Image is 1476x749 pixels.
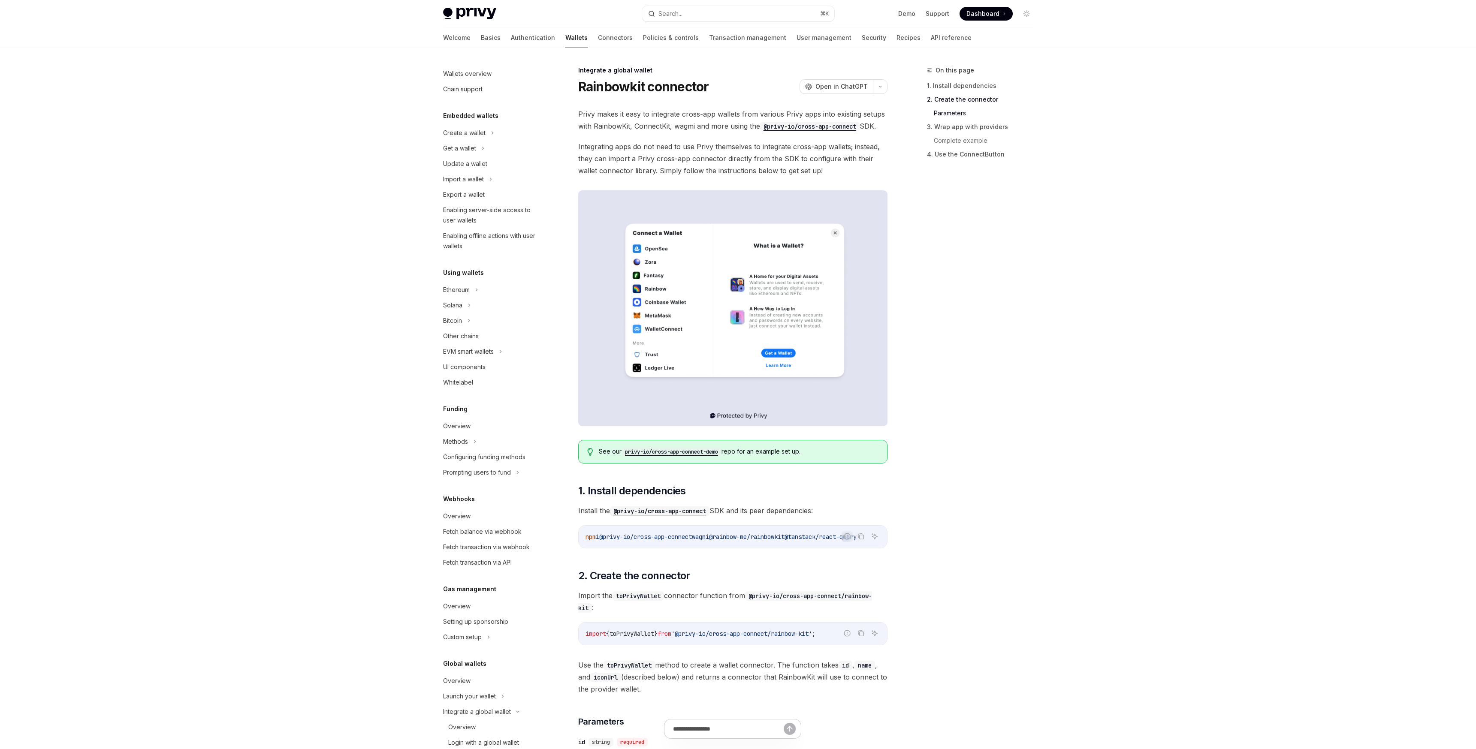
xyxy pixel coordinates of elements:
[443,69,492,79] div: Wallets overview
[511,27,555,48] a: Authentication
[931,27,972,48] a: API reference
[443,452,525,462] div: Configuring funding methods
[610,506,709,515] a: @privy-io/cross-app-connect
[926,9,949,18] a: Support
[443,617,508,627] div: Setting up sponsorship
[443,436,468,447] div: Methods
[839,661,852,670] code: id
[443,316,462,326] div: Bitcoin
[587,448,593,456] svg: Tip
[642,6,834,21] button: Search...⌘K
[436,156,546,171] a: Update a wallet
[643,27,699,48] a: Policies & controls
[443,205,541,226] div: Enabling server-side access to user wallets
[598,27,633,48] a: Connectors
[443,128,486,138] div: Create a wallet
[436,508,546,524] a: Overview
[671,630,812,638] span: '@privy-io/cross-app-connect/rainbow-kit'
[613,591,664,601] code: toPrivyWallet
[436,328,546,344] a: Other chains
[760,122,860,130] a: @privy-io/cross-app-connect
[443,404,468,414] h5: Funding
[436,673,546,689] a: Overview
[604,661,655,670] code: toPrivyWallet
[578,590,887,614] span: Import the connector function from :
[966,9,999,18] span: Dashboard
[896,27,921,48] a: Recipes
[610,630,654,638] span: toPrivyWallet
[1020,7,1033,21] button: Toggle dark mode
[443,84,483,94] div: Chain support
[436,539,546,555] a: Fetch transaction via webhook
[784,723,796,735] button: Send message
[622,448,721,455] a: privy-io/cross-app-connect-demo
[842,531,853,542] button: Report incorrect code
[436,187,546,202] a: Export a wallet
[654,630,658,638] span: }
[443,584,496,594] h5: Gas management
[578,591,872,613] code: @privy-io/cross-app-connect/rainbow-kit
[855,531,866,542] button: Copy the contents from the code block
[443,632,482,642] div: Custom setup
[934,106,1040,120] a: Parameters
[443,190,485,200] div: Export a wallet
[622,448,721,456] code: privy-io/cross-app-connect-demo
[586,533,596,541] span: npm
[443,362,486,372] div: UI components
[443,231,541,251] div: Enabling offline actions with user wallets
[606,630,610,638] span: {
[443,143,476,153] div: Get a wallet
[578,505,887,517] span: Install the SDK and its peer dependencies:
[599,447,878,456] span: See our repo for an example set up.
[443,8,496,20] img: light logo
[578,569,690,583] span: 2. Create the connector
[436,202,546,228] a: Enabling server-side access to user wallets
[812,630,815,638] span: ;
[936,65,974,75] span: On this page
[610,506,709,516] code: @privy-io/cross-app-connect
[443,467,511,478] div: Prompting users to fund
[443,511,471,521] div: Overview
[578,716,624,728] span: Parameters
[590,673,621,682] code: iconUrl
[443,27,471,48] a: Welcome
[481,27,501,48] a: Basics
[443,601,471,611] div: Overview
[800,79,873,94] button: Open in ChatGPT
[448,722,476,732] div: Overview
[709,533,785,541] span: @rainbow-me/rainbowkit
[443,174,484,184] div: Import a wallet
[443,526,522,537] div: Fetch balance via webhook
[927,120,1040,134] a: 3. Wrap app with providers
[692,533,709,541] span: wagmi
[578,66,887,75] div: Integrate a global wallet
[927,79,1040,93] a: 1. Install dependencies
[436,719,546,735] a: Overview
[578,484,686,498] span: 1. Install dependencies
[586,630,606,638] span: import
[820,10,829,17] span: ⌘ K
[960,7,1013,21] a: Dashboard
[578,108,887,132] span: Privy makes it easy to integrate cross-app wallets from various Privy apps into existing setups w...
[443,676,471,686] div: Overview
[436,66,546,81] a: Wallets overview
[815,82,868,91] span: Open in ChatGPT
[658,9,682,19] div: Search...
[443,494,475,504] h5: Webhooks
[565,27,588,48] a: Wallets
[443,691,496,701] div: Launch your wallet
[934,134,1040,147] a: Complete example
[443,159,487,169] div: Update a wallet
[443,421,471,431] div: Overview
[869,628,880,639] button: Ask AI
[599,533,692,541] span: @privy-io/cross-app-connect
[443,707,511,717] div: Integrate a global wallet
[443,300,462,310] div: Solana
[436,614,546,629] a: Setting up sponsorship
[578,659,887,695] span: Use the method to create a wallet connector. The function takes , , and (described below) and ret...
[855,628,866,639] button: Copy the contents from the code block
[797,27,851,48] a: User management
[862,27,886,48] a: Security
[596,533,599,541] span: i
[443,557,512,568] div: Fetch transaction via API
